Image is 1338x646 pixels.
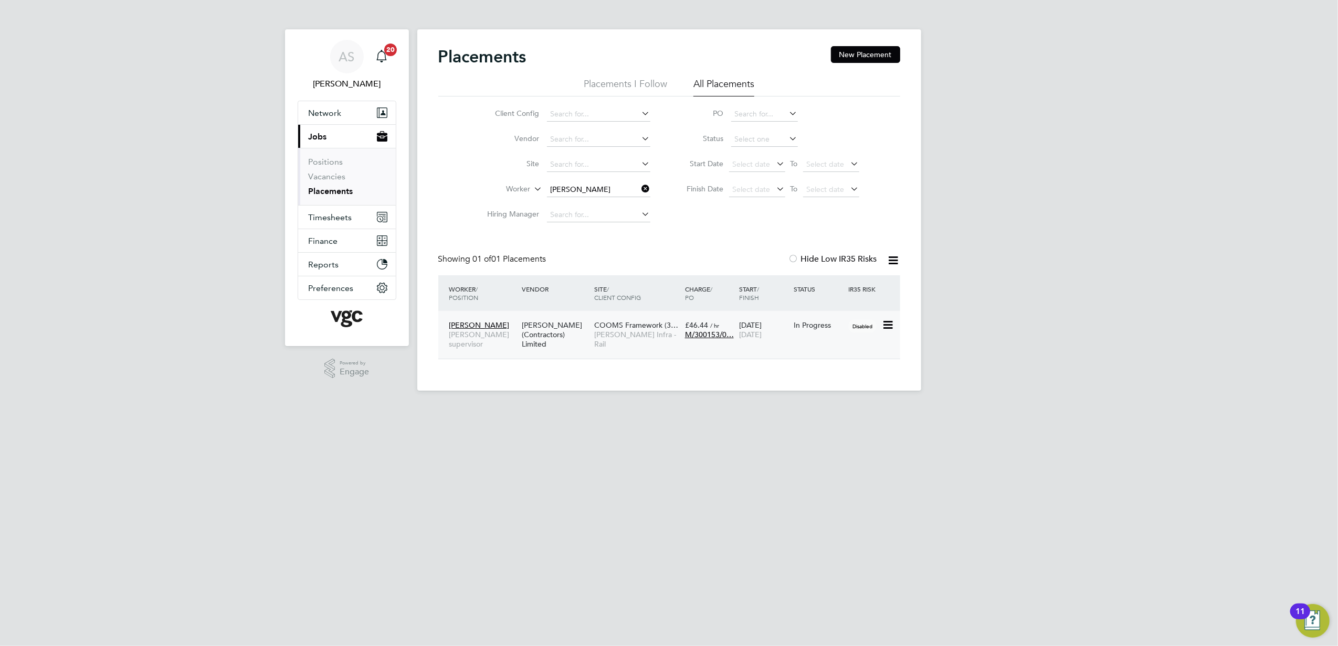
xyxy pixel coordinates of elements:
label: Hiring Manager [479,209,540,219]
input: Search for... [547,208,650,222]
a: Powered byEngage [324,359,369,379]
label: Site [479,159,540,168]
label: PO [677,109,724,118]
div: Jobs [298,148,396,205]
input: Search for... [547,107,650,122]
span: / Client Config [594,285,641,302]
span: Select date [733,185,771,194]
input: Search for... [731,107,798,122]
span: To [787,157,801,170]
div: Showing [438,254,549,265]
div: [DATE] [736,315,791,344]
span: [PERSON_NAME] [449,320,510,330]
button: Finance [298,229,396,252]
div: Site [592,279,682,307]
a: Placements [309,186,353,196]
div: Status [791,279,846,298]
label: Hide Low IR35 Risks [788,254,877,264]
input: Select one [731,132,798,147]
a: [PERSON_NAME][PERSON_NAME] supervisor[PERSON_NAME] (Contractors) LimitedCOOMS Framework (3…[PERSO... [447,315,900,324]
span: 20 [384,44,397,56]
button: Preferences [298,276,396,299]
span: [PERSON_NAME] supervisor [449,330,517,349]
span: [PERSON_NAME] Infra - Rail [594,330,680,349]
span: Engage [340,368,369,376]
span: Reports [309,260,339,270]
a: Go to home page [298,310,396,327]
label: Worker [470,184,531,195]
span: Anna Slavova [298,78,396,90]
span: Jobs [309,132,327,142]
div: IR35 Risk [846,279,882,298]
div: Charge [682,279,737,307]
span: / hr [710,321,719,329]
span: Network [309,108,342,118]
span: Preferences [309,283,354,293]
nav: Main navigation [285,29,409,346]
a: Vacancies [309,171,346,181]
span: M/300153/0… [685,330,734,339]
label: Vendor [479,134,540,143]
span: / PO [685,285,712,302]
span: £46.44 [685,320,708,330]
span: AS [339,50,355,63]
button: New Placement [831,46,900,63]
span: 01 Placements [473,254,546,264]
div: 11 [1295,611,1305,625]
button: Jobs [298,125,396,148]
div: In Progress [794,320,843,330]
span: Timesheets [309,212,352,222]
label: Status [677,134,724,143]
input: Search for... [547,182,650,197]
span: Disabled [848,319,877,333]
span: Finance [309,236,338,246]
li: Placements I Follow [584,78,667,96]
button: Reports [298,253,396,276]
span: / Position [449,285,479,302]
li: All Placements [693,78,754,96]
div: Vendor [519,279,592,298]
a: Positions [309,157,343,167]
a: 20 [371,40,392,73]
span: / Finish [739,285,759,302]
label: Client Config [479,109,540,118]
span: Select date [807,159,845,169]
span: Powered by [340,359,369,368]
span: Select date [807,185,845,194]
span: Select date [733,159,771,169]
h2: Placements [438,46,526,67]
div: Worker [447,279,519,307]
div: Start [736,279,791,307]
span: To [787,182,801,196]
div: [PERSON_NAME] (Contractors) Limited [519,315,592,354]
input: Search for... [547,157,650,172]
label: Finish Date [677,184,724,193]
span: COOMS Framework (3… [594,320,678,330]
img: vgcgroup-logo-retina.png [331,310,363,327]
a: AS[PERSON_NAME] [298,40,396,90]
button: Network [298,101,396,124]
button: Open Resource Center, 11 new notifications [1296,604,1330,638]
label: Start Date [677,159,724,168]
span: 01 of [473,254,492,264]
span: [DATE] [739,330,762,339]
button: Timesheets [298,206,396,229]
input: Search for... [547,132,650,147]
